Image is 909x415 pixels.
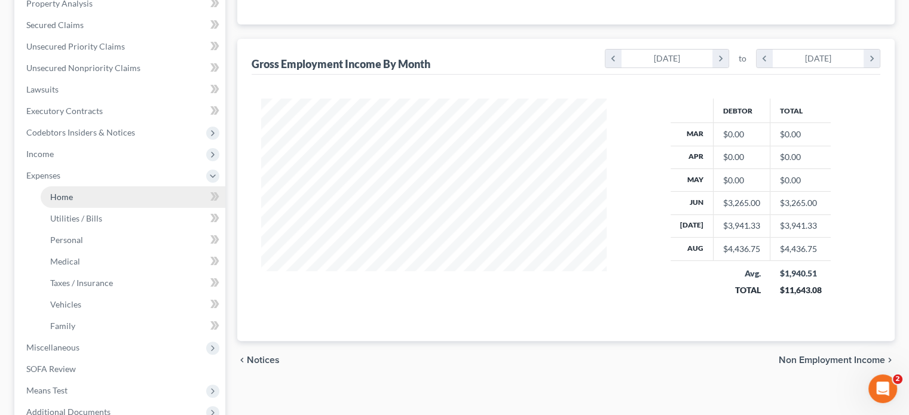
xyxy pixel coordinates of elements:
[757,50,773,67] i: chevron_left
[26,127,135,137] span: Codebtors Insiders & Notices
[41,208,225,229] a: Utilities / Bills
[770,168,831,191] td: $0.00
[671,146,714,168] th: Apr
[26,364,76,374] span: SOFA Review
[41,294,225,315] a: Vehicles
[26,170,60,180] span: Expenses
[17,14,225,36] a: Secured Claims
[41,186,225,208] a: Home
[41,251,225,272] a: Medical
[723,197,760,209] div: $3,265.00
[712,50,729,67] i: chevron_right
[723,128,760,140] div: $0.00
[26,385,68,395] span: Means Test
[41,315,225,337] a: Family
[237,355,280,365] button: chevron_left Notices
[739,53,746,64] span: to
[50,321,75,331] span: Family
[41,272,225,294] a: Taxes / Insurance
[770,214,831,237] td: $3,941.33
[17,79,225,100] a: Lawsuits
[723,268,760,279] div: Avg.
[770,123,831,146] td: $0.00
[723,151,760,163] div: $0.00
[773,50,864,67] div: [DATE]
[770,99,831,122] th: Total
[723,284,760,296] div: TOTAL
[252,57,430,71] div: Gross Employment Income By Month
[671,214,714,237] th: [DATE]
[770,192,831,214] td: $3,265.00
[26,63,140,73] span: Unsecured Nonpriority Claims
[26,106,103,116] span: Executory Contracts
[770,146,831,168] td: $0.00
[779,268,821,279] div: $1,940.51
[247,355,280,365] span: Notices
[17,358,225,380] a: SOFA Review
[864,50,880,67] i: chevron_right
[605,50,622,67] i: chevron_left
[779,284,821,296] div: $11,643.08
[723,243,760,255] div: $4,436.75
[50,299,81,309] span: Vehicles
[26,342,79,352] span: Miscellaneous
[17,57,225,79] a: Unsecured Nonpriority Claims
[671,168,714,191] th: May
[50,278,113,288] span: Taxes / Insurance
[50,192,73,202] span: Home
[26,41,125,51] span: Unsecured Priority Claims
[885,355,895,365] i: chevron_right
[893,374,902,384] span: 2
[723,220,760,232] div: $3,941.33
[770,238,831,260] td: $4,436.75
[237,355,247,365] i: chevron_left
[622,50,713,67] div: [DATE]
[41,229,225,251] a: Personal
[671,238,714,260] th: Aug
[26,20,84,30] span: Secured Claims
[26,84,59,94] span: Lawsuits
[50,213,102,223] span: Utilities / Bills
[26,149,54,159] span: Income
[50,235,83,245] span: Personal
[723,174,760,186] div: $0.00
[779,355,895,365] button: Non Employment Income chevron_right
[17,36,225,57] a: Unsecured Priority Claims
[671,123,714,146] th: Mar
[713,99,770,122] th: Debtor
[671,192,714,214] th: Jun
[868,374,897,403] iframe: Intercom live chat
[17,100,225,122] a: Executory Contracts
[50,256,80,266] span: Medical
[779,355,885,365] span: Non Employment Income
